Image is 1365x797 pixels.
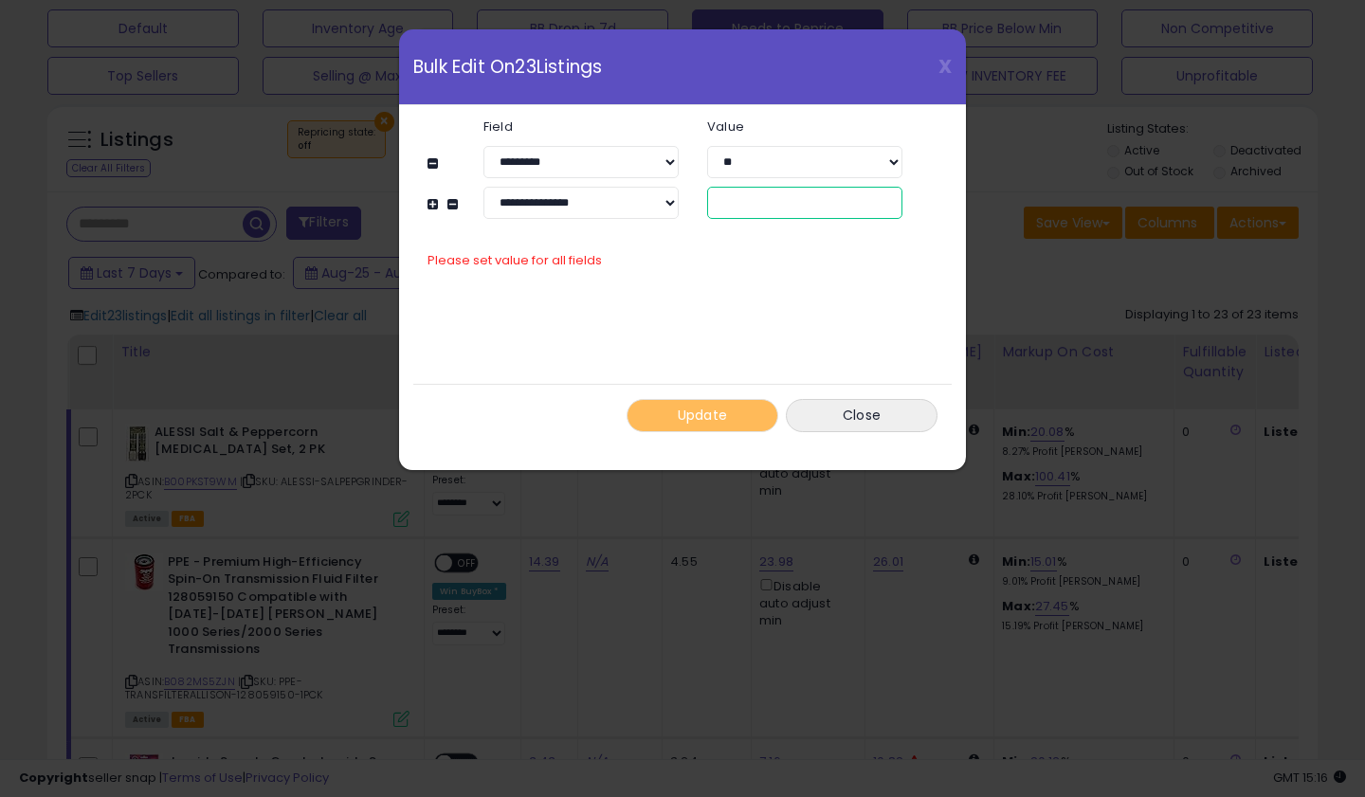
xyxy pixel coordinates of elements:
span: Please set value for all fields [428,251,602,269]
span: Update [678,406,728,425]
span: X [938,53,952,80]
span: Bulk Edit On 23 Listings [413,58,602,76]
button: Close [786,399,937,432]
label: Value [693,120,917,133]
label: Field [469,120,693,133]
